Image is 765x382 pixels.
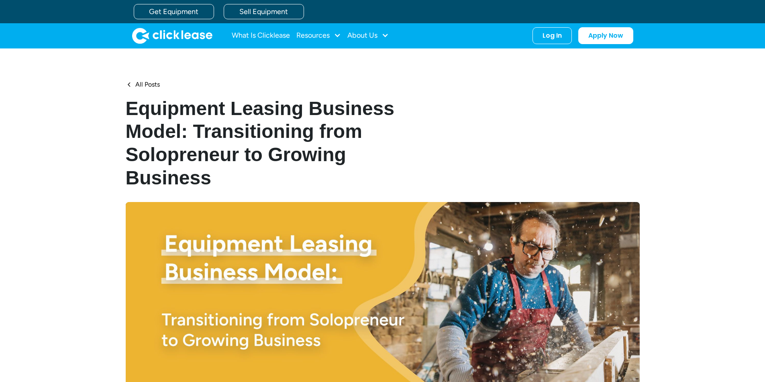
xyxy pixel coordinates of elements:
a: Sell Equipment [224,4,304,19]
a: Get Equipment [134,4,214,19]
a: All Posts [126,81,160,89]
div: Log In [543,32,562,40]
a: What Is Clicklease [232,28,290,44]
div: About Us [347,28,389,44]
h1: Equipment Leasing Business Model: Transitioning from Solopreneur to Growing Business [126,97,434,189]
a: home [132,28,212,44]
img: Clicklease logo [132,28,212,44]
div: Resources [296,28,341,44]
div: All Posts [135,81,160,89]
a: Apply Now [578,27,633,44]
